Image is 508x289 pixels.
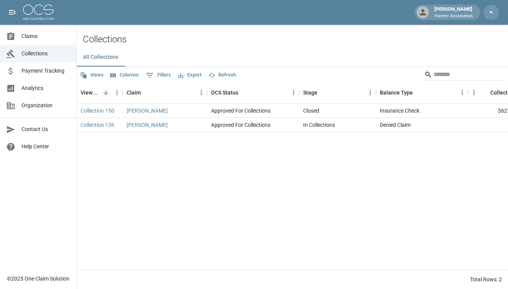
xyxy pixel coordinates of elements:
button: Sort [101,87,111,98]
div: Total Rows: 2 [470,276,502,283]
button: Sort [141,87,152,98]
div: In Collections [303,121,335,129]
span: Help Center [21,143,70,151]
button: Refresh [206,69,238,81]
button: Menu [111,87,123,98]
div: View Collection [77,82,123,103]
img: ocs-logo-white-transparent.png [23,5,54,20]
div: OCS Status [211,82,238,103]
div: Closed [303,107,319,115]
span: Contact Us [21,125,70,133]
button: All Collections [77,48,124,66]
button: Select columns [109,69,141,81]
div: © 2025 One Claim Solution [7,275,69,282]
div: Claim [123,82,207,103]
div: Stage [303,82,317,103]
div: Denied Claim [380,121,411,129]
span: Payment Tracking [21,67,70,75]
div: Approved For Collections [211,121,270,129]
a: [PERSON_NAME] [127,121,168,129]
button: Menu [196,87,207,98]
div: Approved For Collections [211,107,270,115]
div: View Collection [81,82,101,103]
p: Puretec Restoration [434,13,473,20]
a: Collection 150 [81,107,114,115]
button: Show filters [144,69,173,81]
a: [PERSON_NAME] [127,107,168,115]
span: Organization [21,101,70,110]
h2: Collections [83,34,508,45]
div: dynamic tabs [77,48,508,66]
a: Collection 136 [81,121,114,129]
button: Menu [288,87,299,98]
div: [PERSON_NAME] [431,5,476,19]
span: Collections [21,50,70,58]
button: Menu [468,87,480,98]
span: Analytics [21,84,70,92]
button: Sort [317,87,328,98]
button: Menu [365,87,376,98]
button: Sort [413,87,424,98]
div: OCS Status [207,82,299,103]
div: Insurance Check [380,107,419,115]
div: Balance Type [376,82,468,103]
button: Export [176,69,203,81]
button: Sort [238,87,249,98]
div: Balance Type [380,82,413,103]
button: open drawer [5,5,20,20]
div: Stage [299,82,376,103]
span: Claims [21,32,70,40]
div: Search [424,68,506,82]
button: Sort [480,87,490,98]
div: Claim [127,82,141,103]
button: Views [78,69,106,81]
button: Menu [457,87,468,98]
